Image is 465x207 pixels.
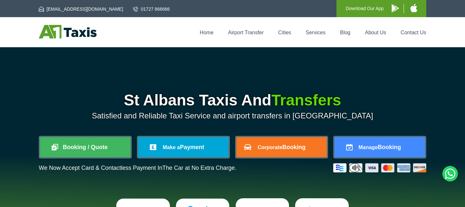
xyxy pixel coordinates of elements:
a: CorporateBooking [236,137,327,157]
a: Cities [278,30,291,35]
a: Services [306,30,325,35]
a: ManageBooking [335,137,425,157]
a: Home [200,30,214,35]
span: Transfers [271,92,341,109]
span: Make a [163,145,180,150]
span: Manage [358,145,378,150]
a: Booking / Quote [40,137,130,157]
a: Make aPayment [138,137,229,157]
span: Corporate [258,145,282,150]
a: 01727 866666 [133,6,170,12]
a: [EMAIL_ADDRESS][DOMAIN_NAME] [39,6,123,12]
a: About Us [365,30,386,35]
p: Satisfied and Reliable Taxi Service and airport transfers in [GEOGRAPHIC_DATA] [39,111,426,120]
img: A1 Taxis iPhone App [410,4,417,12]
p: Download Our App [346,5,384,13]
a: Blog [340,30,350,35]
a: Airport Transfer [228,30,263,35]
h1: St Albans Taxis And [39,93,426,108]
a: Contact Us [401,30,426,35]
img: Credit And Debit Cards [333,163,426,172]
p: We Now Accept Card & Contactless Payment In [39,165,236,171]
span: The Car at No Extra Charge. [162,165,236,171]
img: A1 Taxis St Albans LTD [39,25,97,38]
img: A1 Taxis Android App [392,4,399,12]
